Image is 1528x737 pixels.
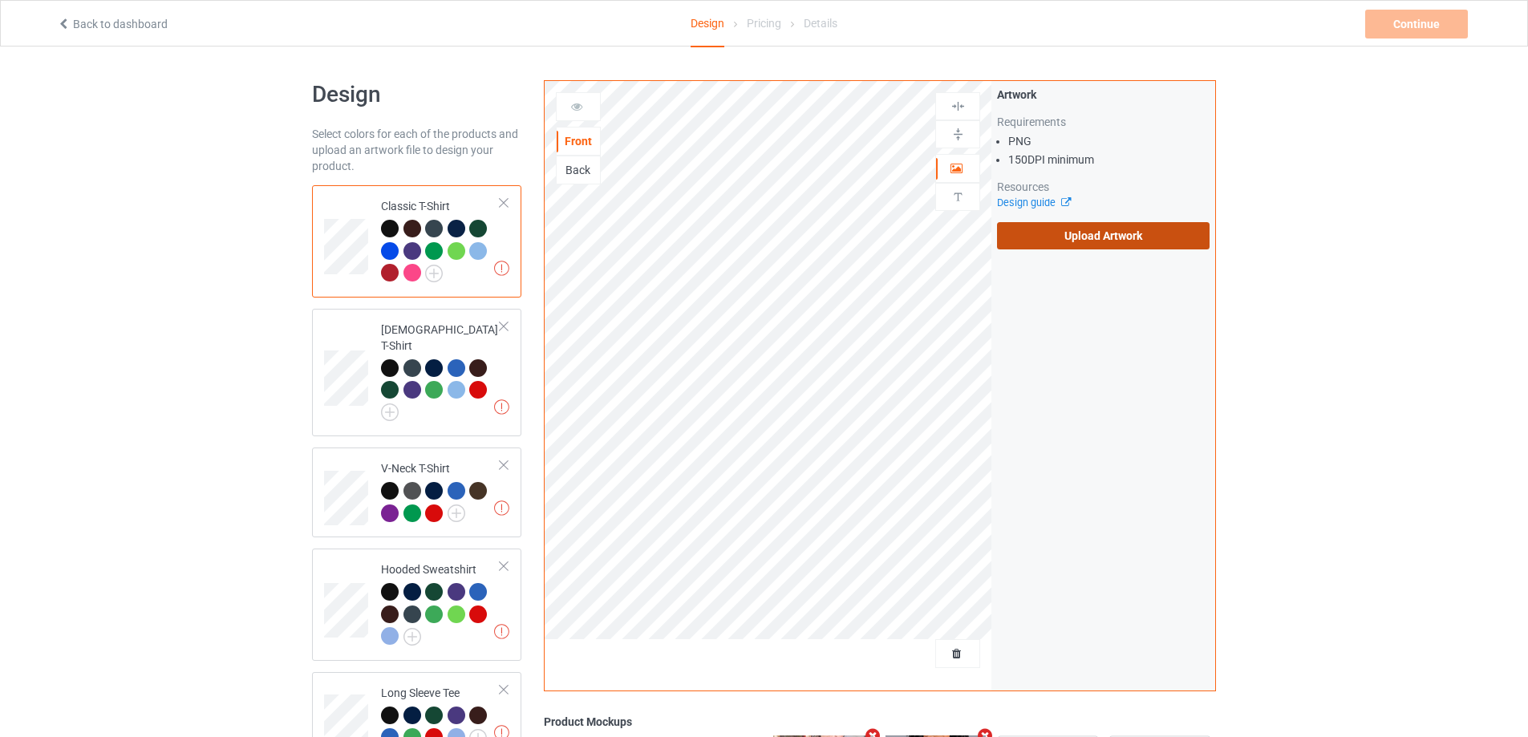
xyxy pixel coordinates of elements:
[997,196,1070,209] a: Design guide
[544,714,1216,730] div: Product Mockups
[57,18,168,30] a: Back to dashboard
[494,624,509,639] img: exclamation icon
[997,222,1210,249] label: Upload Artwork
[997,179,1210,195] div: Resources
[381,198,501,281] div: Classic T-Shirt
[425,265,443,282] img: svg+xml;base64,PD94bWwgdmVyc2lvbj0iMS4wIiBlbmNvZGluZz0iVVRGLTgiPz4KPHN2ZyB3aWR0aD0iMjJweCIgaGVpZ2...
[557,162,600,178] div: Back
[381,403,399,421] img: svg+xml;base64,PD94bWwgdmVyc2lvbj0iMS4wIiBlbmNvZGluZz0iVVRGLTgiPz4KPHN2ZyB3aWR0aD0iMjJweCIgaGVpZ2...
[494,261,509,276] img: exclamation icon
[950,127,966,142] img: svg%3E%0A
[312,447,521,537] div: V-Neck T-Shirt
[747,1,781,46] div: Pricing
[950,189,966,204] img: svg%3E%0A
[312,549,521,661] div: Hooded Sweatshirt
[312,309,521,436] div: [DEMOGRAPHIC_DATA] T-Shirt
[1008,152,1210,168] li: 150 DPI minimum
[494,500,509,516] img: exclamation icon
[403,628,421,646] img: svg+xml;base64,PD94bWwgdmVyc2lvbj0iMS4wIiBlbmNvZGluZz0iVVRGLTgiPz4KPHN2ZyB3aWR0aD0iMjJweCIgaGVpZ2...
[381,322,501,415] div: [DEMOGRAPHIC_DATA] T-Shirt
[381,460,501,520] div: V-Neck T-Shirt
[950,99,966,114] img: svg%3E%0A
[312,80,521,109] h1: Design
[997,87,1210,103] div: Artwork
[557,133,600,149] div: Front
[312,126,521,174] div: Select colors for each of the products and upload an artwork file to design your product.
[448,504,465,522] img: svg+xml;base64,PD94bWwgdmVyc2lvbj0iMS4wIiBlbmNvZGluZz0iVVRGLTgiPz4KPHN2ZyB3aWR0aD0iMjJweCIgaGVpZ2...
[1008,133,1210,149] li: PNG
[381,561,501,644] div: Hooded Sweatshirt
[691,1,724,47] div: Design
[997,114,1210,130] div: Requirements
[494,399,509,415] img: exclamation icon
[804,1,837,46] div: Details
[312,185,521,298] div: Classic T-Shirt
